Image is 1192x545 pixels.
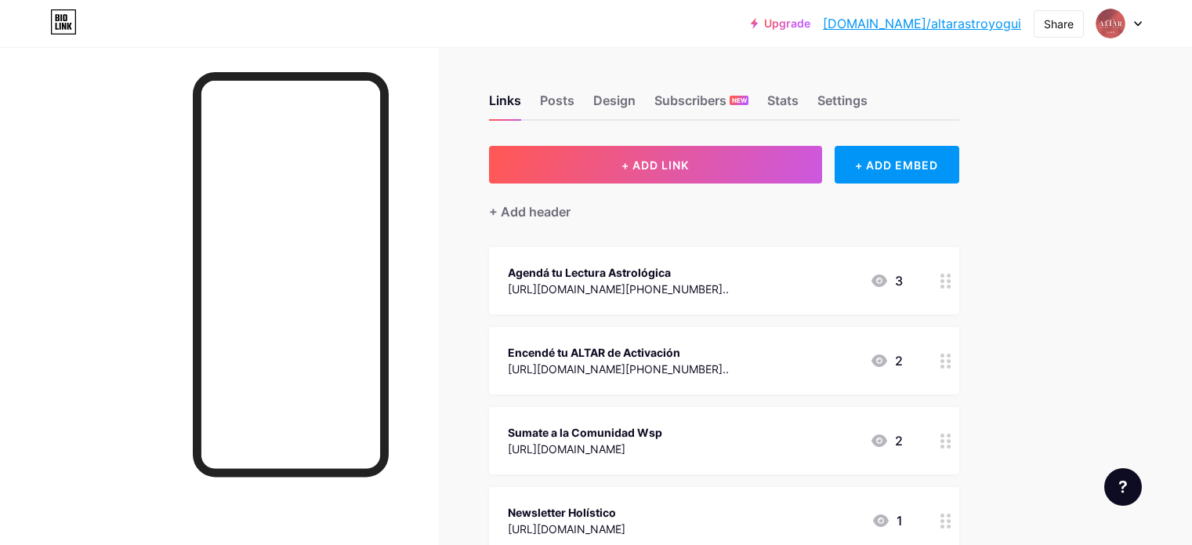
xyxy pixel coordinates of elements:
[767,91,799,119] div: Stats
[1096,9,1125,38] img: altarastroyogui
[871,511,903,530] div: 1
[621,158,689,172] span: + ADD LINK
[508,264,729,281] div: Agendá tu Lectura Astrológica
[817,91,868,119] div: Settings
[508,441,662,457] div: [URL][DOMAIN_NAME]
[654,91,748,119] div: Subscribers
[489,91,521,119] div: Links
[508,504,625,521] div: Newsletter Holístico
[508,344,729,361] div: Encendé tu ALTAR de Activación
[870,351,903,370] div: 2
[835,146,959,183] div: + ADD EMBED
[489,146,822,183] button: + ADD LINK
[732,96,747,105] span: NEW
[489,202,571,221] div: + Add header
[823,14,1021,33] a: [DOMAIN_NAME]/altarastroyogui
[593,91,636,119] div: Design
[508,281,729,297] div: [URL][DOMAIN_NAME][PHONE_NUMBER]..
[508,424,662,441] div: Sumate a la Comunidad Wsp
[870,431,903,450] div: 2
[751,17,810,30] a: Upgrade
[1044,16,1074,32] div: Share
[540,91,574,119] div: Posts
[508,361,729,377] div: [URL][DOMAIN_NAME][PHONE_NUMBER]..
[870,271,903,290] div: 3
[508,521,625,537] div: [URL][DOMAIN_NAME]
